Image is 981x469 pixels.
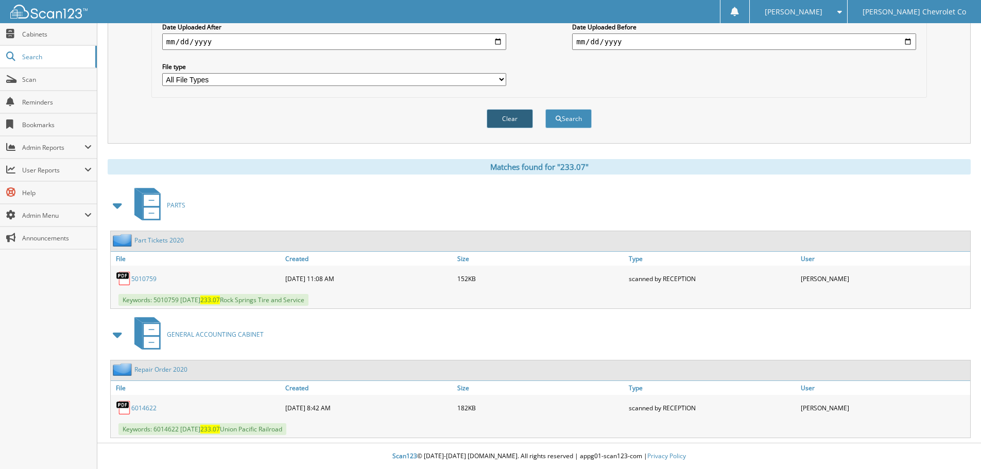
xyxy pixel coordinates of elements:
[22,98,92,107] span: Reminders
[162,23,506,31] label: Date Uploaded After
[167,330,264,339] span: GENERAL ACCOUNTING CABINET
[798,381,970,395] a: User
[200,296,220,304] span: 233.07
[97,444,981,469] div: © [DATE]-[DATE] [DOMAIN_NAME]. All rights reserved | appg01-scan123-com |
[798,268,970,289] div: [PERSON_NAME]
[116,271,131,286] img: PDF.png
[128,314,264,355] a: GENERAL ACCOUNTING CABINET
[392,451,417,460] span: Scan123
[455,268,627,289] div: 152KB
[111,381,283,395] a: File
[131,274,157,283] a: 5010759
[10,5,88,19] img: scan123-logo-white.svg
[22,211,84,220] span: Admin Menu
[283,397,455,418] div: [DATE] 8:42 AM
[455,252,627,266] a: Size
[131,404,157,412] a: 6014622
[22,75,92,84] span: Scan
[113,234,134,247] img: folder2.png
[134,236,184,245] a: Part Tickets 2020
[863,9,966,15] span: [PERSON_NAME] Chevrolet Co
[626,397,798,418] div: scanned by RECEPTION
[111,252,283,266] a: File
[162,62,506,71] label: File type
[798,252,970,266] a: User
[283,268,455,289] div: [DATE] 11:08 AM
[22,53,90,61] span: Search
[162,33,506,50] input: start
[22,234,92,242] span: Announcements
[108,159,971,175] div: Matches found for "233.07"
[283,252,455,266] a: Created
[200,425,220,433] span: 233.07
[167,201,185,210] span: PARTS
[572,23,916,31] label: Date Uploaded Before
[930,420,981,469] iframe: Chat Widget
[22,166,84,175] span: User Reports
[283,381,455,395] a: Created
[647,451,686,460] a: Privacy Policy
[134,365,187,374] a: Repair Order 2020
[626,252,798,266] a: Type
[22,30,92,39] span: Cabinets
[22,188,92,197] span: Help
[765,9,822,15] span: [PERSON_NAME]
[118,294,308,306] span: Keywords: 5010759 [DATE] Rock Springs Tire and Service
[798,397,970,418] div: [PERSON_NAME]
[455,397,627,418] div: 182KB
[116,400,131,415] img: PDF.png
[113,363,134,376] img: folder2.png
[118,423,286,435] span: Keywords: 6014622 [DATE] Union Pacific Railroad
[487,109,533,128] button: Clear
[626,381,798,395] a: Type
[128,185,185,225] a: PARTS
[626,268,798,289] div: scanned by RECEPTION
[545,109,592,128] button: Search
[572,33,916,50] input: end
[22,143,84,152] span: Admin Reports
[22,120,92,129] span: Bookmarks
[455,381,627,395] a: Size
